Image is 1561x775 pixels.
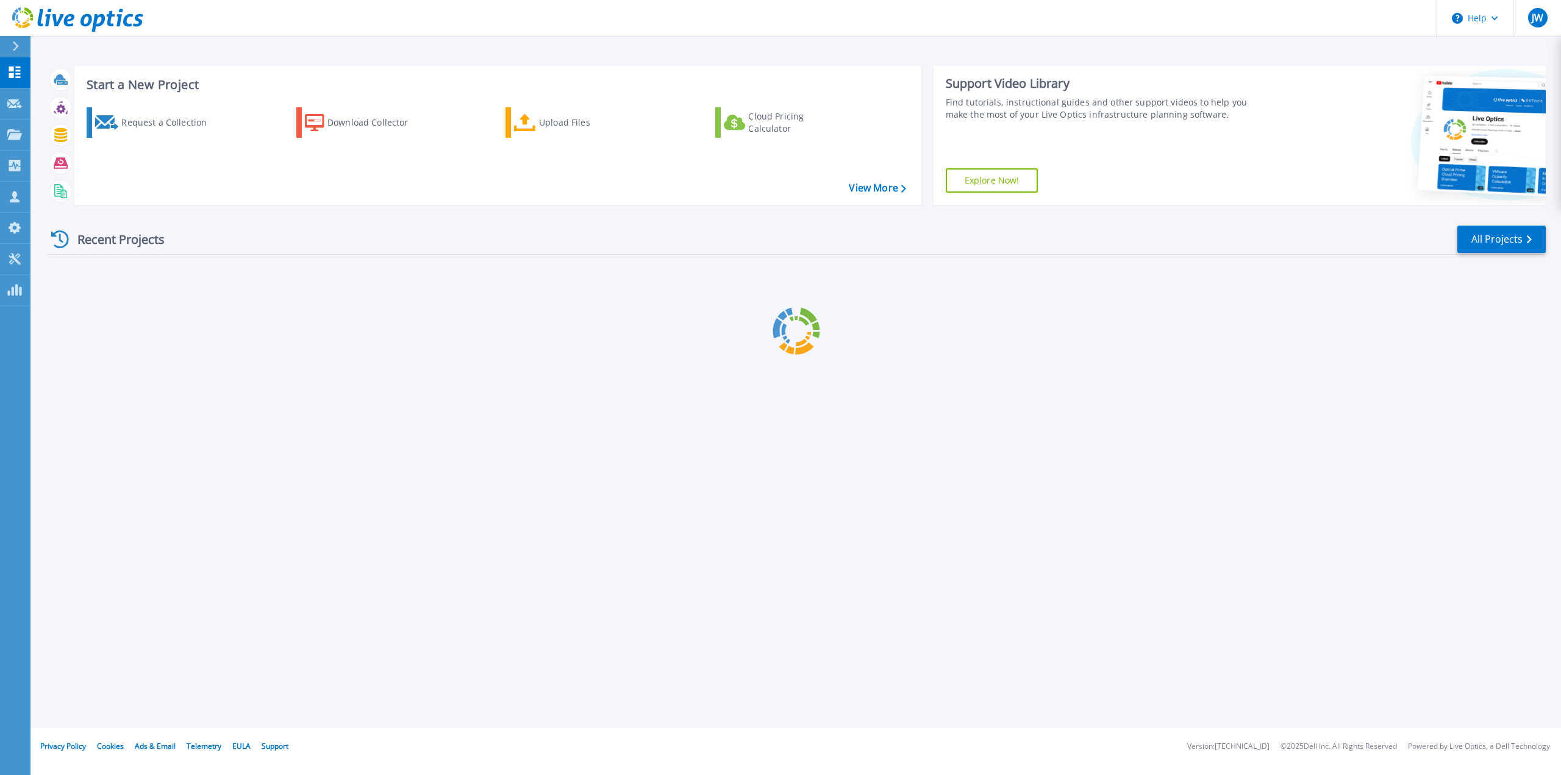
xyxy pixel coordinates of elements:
li: Version: [TECHNICAL_ID] [1187,743,1270,751]
div: Download Collector [327,110,425,135]
li: Powered by Live Optics, a Dell Technology [1408,743,1550,751]
div: Recent Projects [47,224,181,254]
a: Upload Files [505,107,641,138]
a: Request a Collection [87,107,223,138]
a: Support [262,741,288,751]
div: Find tutorials, instructional guides and other support videos to help you make the most of your L... [946,96,1262,121]
a: Explore Now! [946,168,1038,193]
h3: Start a New Project [87,78,906,91]
a: Cookies [97,741,124,751]
a: Ads & Email [135,741,176,751]
a: Telemetry [187,741,221,751]
a: View More [849,182,906,194]
a: Download Collector [296,107,432,138]
span: JW [1532,13,1543,23]
a: EULA [232,741,251,751]
li: © 2025 Dell Inc. All Rights Reserved [1281,743,1397,751]
div: Cloud Pricing Calculator [748,110,846,135]
div: Request a Collection [121,110,219,135]
a: Cloud Pricing Calculator [715,107,851,138]
a: All Projects [1457,226,1546,253]
div: Upload Files [539,110,637,135]
a: Privacy Policy [40,741,86,751]
div: Support Video Library [946,76,1262,91]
